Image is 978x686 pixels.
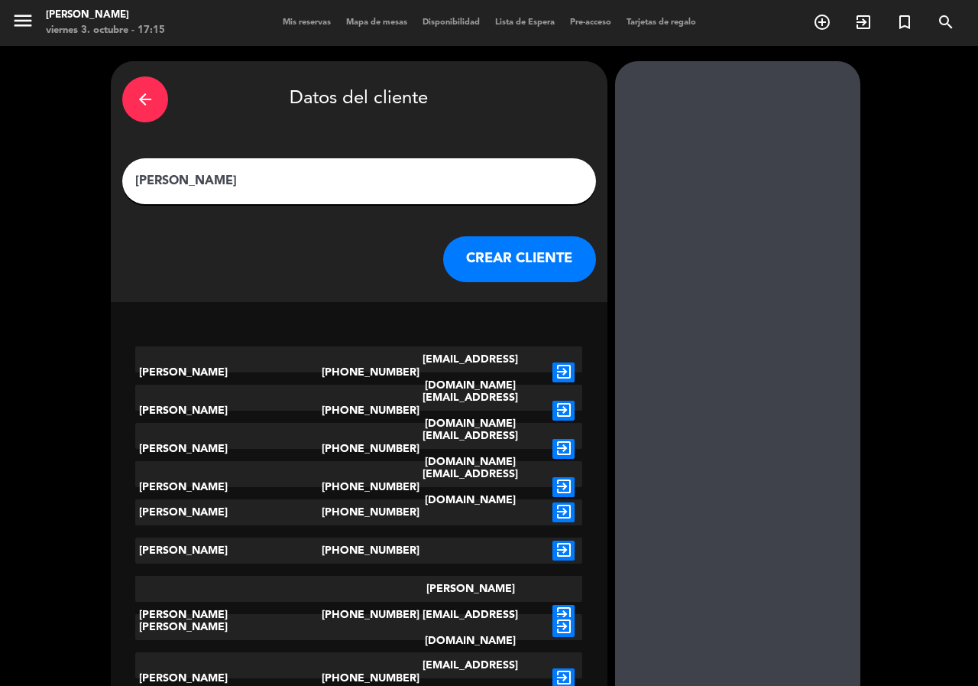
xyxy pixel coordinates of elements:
i: exit_to_app [552,401,575,421]
i: exit_to_app [552,541,575,561]
i: exit_to_app [552,617,575,637]
div: [PERSON_NAME] [135,576,322,654]
div: [PHONE_NUMBER] [322,576,397,654]
i: exit_to_app [552,477,575,497]
i: exit_to_app [854,13,873,31]
div: [PHONE_NUMBER] [322,385,397,437]
div: [EMAIL_ADDRESS][DOMAIN_NAME] [396,423,545,475]
i: menu [11,9,34,32]
div: [EMAIL_ADDRESS][DOMAIN_NAME] [396,346,545,398]
span: Mapa de mesas [338,18,415,27]
span: Tarjetas de regalo [619,18,704,27]
div: [PHONE_NUMBER] [322,461,397,513]
div: [PERSON_NAME] [135,499,322,525]
i: exit_to_app [552,605,575,625]
i: exit_to_app [552,363,575,382]
span: Disponibilidad [415,18,487,27]
div: [PERSON_NAME] [46,8,165,23]
div: [PERSON_NAME][EMAIL_ADDRESS][DOMAIN_NAME] [396,576,545,654]
i: exit_to_app [552,439,575,459]
div: Datos del cliente [122,73,596,126]
i: add_circle_outline [813,13,831,31]
div: [PERSON_NAME] [135,423,322,475]
button: menu [11,9,34,37]
div: [PHONE_NUMBER] [322,346,397,398]
i: exit_to_app [552,502,575,522]
div: [EMAIL_ADDRESS][DOMAIN_NAME] [396,461,545,513]
div: [PERSON_NAME] [135,614,322,640]
i: turned_in_not [895,13,914,31]
div: [PHONE_NUMBER] [322,538,397,564]
span: Mis reservas [275,18,338,27]
span: Lista de Espera [487,18,562,27]
div: viernes 3. octubre - 17:15 [46,23,165,38]
span: Pre-acceso [562,18,619,27]
div: [PERSON_NAME] [135,346,322,398]
div: [PHONE_NUMBER] [322,423,397,475]
div: [PERSON_NAME] [135,461,322,513]
button: CREAR CLIENTE [443,236,596,282]
div: [PERSON_NAME] [135,385,322,437]
div: [PHONE_NUMBER] [322,499,397,525]
i: arrow_back [136,90,154,109]
i: search [937,13,955,31]
div: [EMAIL_ADDRESS][DOMAIN_NAME] [396,385,545,437]
input: Escriba nombre, correo electrónico o número de teléfono... [134,171,585,192]
div: [PERSON_NAME] [135,538,322,564]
